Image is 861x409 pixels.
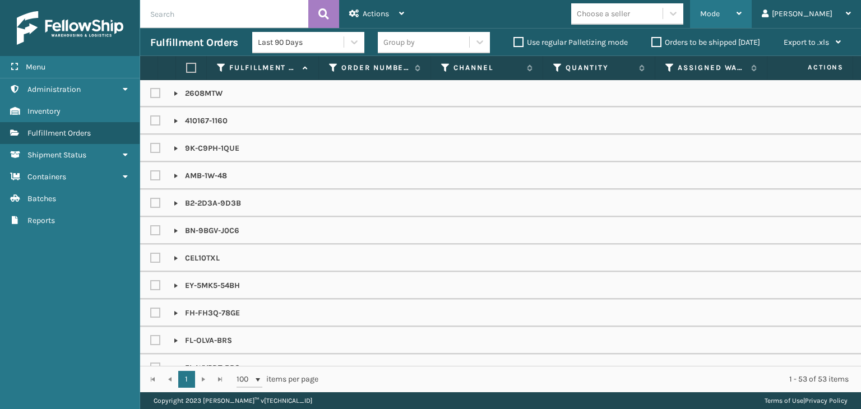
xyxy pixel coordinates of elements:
div: 1 - 53 of 53 items [334,374,849,385]
p: Copyright 2023 [PERSON_NAME]™ v [TECHNICAL_ID] [154,392,312,409]
span: Menu [26,62,45,72]
p: FL-WVPDT-BRS [174,362,240,374]
p: CEL10TXL [174,253,220,264]
span: Fulfillment Orders [27,128,91,138]
label: Quantity [566,63,633,73]
p: B2-2D3A-9D3B [174,198,241,209]
label: Order Number [341,63,409,73]
label: Assigned Warehouse [678,63,746,73]
span: Export to .xls [784,38,829,47]
p: AMB-1W-48 [174,170,227,182]
div: Last 90 Days [258,36,345,48]
div: Choose a seller [577,8,630,20]
span: items per page [237,371,318,388]
p: FL-OLVA-BRS [174,335,232,346]
span: Batches [27,194,56,203]
div: Group by [383,36,415,48]
span: Administration [27,85,81,94]
label: Fulfillment Order Id [229,63,297,73]
span: Reports [27,216,55,225]
p: FH-FH3Q-78GE [174,308,240,319]
a: Privacy Policy [805,397,848,405]
span: 100 [237,374,253,385]
span: Containers [27,172,66,182]
span: Inventory [27,106,61,116]
p: BN-9BGV-J0C6 [174,225,239,236]
p: 2608MTW [174,88,223,99]
p: 410167-1160 [174,115,228,127]
label: Channel [453,63,521,73]
div: | [765,392,848,409]
span: Shipment Status [27,150,86,160]
a: Terms of Use [765,397,803,405]
label: Use regular Palletizing mode [513,38,628,47]
a: 1 [178,371,195,388]
p: 9K-C9PH-1QUE [174,143,239,154]
h3: Fulfillment Orders [150,36,238,49]
label: Orders to be shipped [DATE] [651,38,760,47]
span: Actions [772,58,850,77]
span: Actions [363,9,389,18]
span: Mode [700,9,720,18]
p: EY-5MK5-54BH [174,280,240,291]
img: logo [17,11,123,45]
